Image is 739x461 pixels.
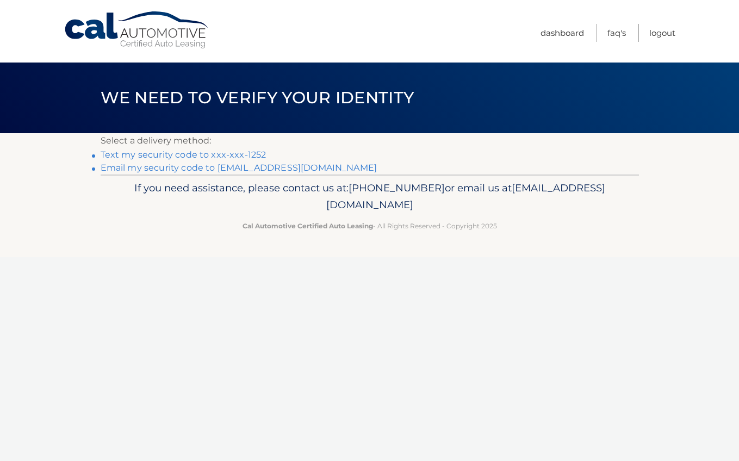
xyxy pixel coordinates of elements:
[101,163,377,173] a: Email my security code to [EMAIL_ADDRESS][DOMAIN_NAME]
[108,220,632,232] p: - All Rights Reserved - Copyright 2025
[349,182,445,194] span: [PHONE_NUMBER]
[607,24,626,42] a: FAQ's
[101,133,639,148] p: Select a delivery method:
[649,24,675,42] a: Logout
[101,88,414,108] span: We need to verify your identity
[108,179,632,214] p: If you need assistance, please contact us at: or email us at
[243,222,373,230] strong: Cal Automotive Certified Auto Leasing
[101,149,266,160] a: Text my security code to xxx-xxx-1252
[64,11,210,49] a: Cal Automotive
[541,24,584,42] a: Dashboard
